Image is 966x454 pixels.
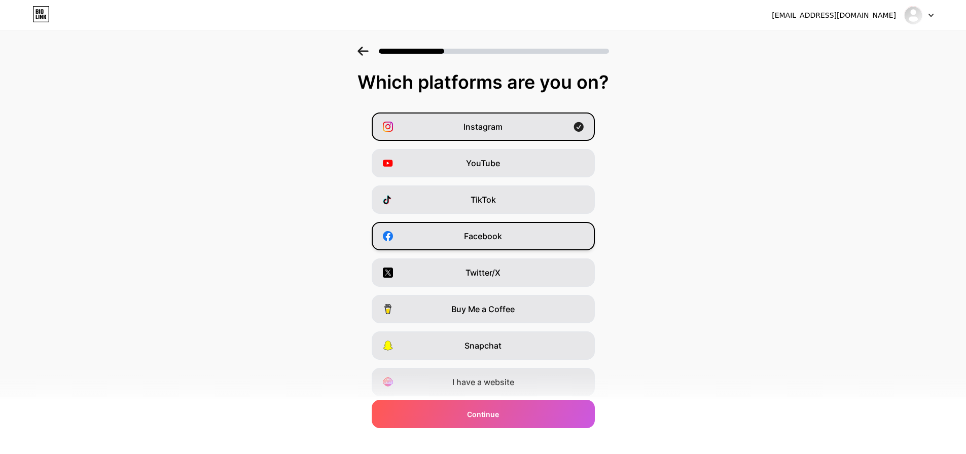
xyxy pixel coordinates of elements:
[10,72,956,92] div: Which platforms are you on?
[904,6,923,25] img: cobaaj
[772,10,896,21] div: [EMAIL_ADDRESS][DOMAIN_NAME]
[464,230,502,242] span: Facebook
[464,339,502,352] span: Snapchat
[463,121,503,133] span: Instagram
[452,376,514,388] span: I have a website
[466,267,500,279] span: Twitter/X
[466,157,500,169] span: YouTube
[451,303,515,315] span: Buy Me a Coffee
[467,409,499,420] span: Continue
[471,194,496,206] span: TikTok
